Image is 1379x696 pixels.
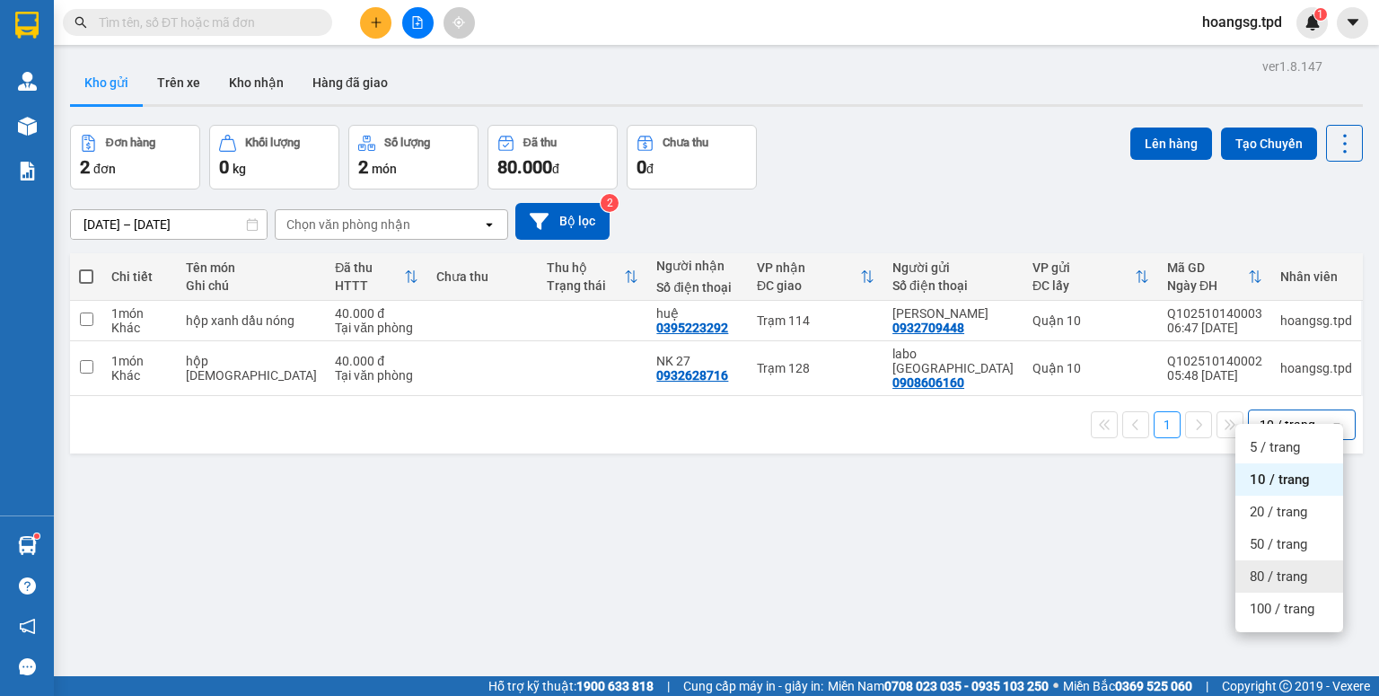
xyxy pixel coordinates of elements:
[18,117,37,136] img: warehouse-icon
[1304,14,1321,31] img: icon-new-feature
[70,61,143,104] button: Kho gửi
[683,676,823,696] span: Cung cấp máy in - giấy in:
[552,162,559,176] span: đ
[1279,680,1292,692] span: copyright
[34,533,40,539] sup: 1
[106,137,155,149] div: Đơn hàng
[1167,368,1262,383] div: 05:48 [DATE]
[1250,471,1310,489] span: 10 / trang
[1280,313,1352,328] div: hoangsg.tpd
[828,676,1049,696] span: Miền Nam
[1167,306,1262,321] div: Q102510140003
[348,125,479,189] button: Số lượng2món
[1032,361,1149,375] div: Quận 10
[335,368,418,383] div: Tại văn phòng
[656,280,739,295] div: Số điện thoại
[892,278,1014,293] div: Số điện thoại
[663,137,708,149] div: Chưa thu
[18,536,37,555] img: warehouse-icon
[892,321,964,335] div: 0932709448
[186,260,317,275] div: Tên món
[111,368,168,383] div: Khác
[601,194,619,212] sup: 2
[667,676,670,696] span: |
[1188,11,1296,33] span: hoangsg.tpd
[637,156,646,178] span: 0
[1032,278,1135,293] div: ĐC lấy
[487,125,618,189] button: Đã thu80.000đ
[497,156,552,178] span: 80.000
[1260,416,1315,434] div: 10 / trang
[1250,438,1300,456] span: 5 / trang
[411,16,424,29] span: file-add
[209,125,339,189] button: Khối lượng0kg
[1206,676,1208,696] span: |
[1250,535,1307,553] span: 50 / trang
[452,16,465,29] span: aim
[884,679,1049,693] strong: 0708 023 035 - 0935 103 250
[335,321,418,335] div: Tại văn phòng
[1330,418,1344,432] svg: open
[656,354,739,368] div: NK 27
[1250,600,1314,618] span: 100 / trang
[111,306,168,321] div: 1 món
[757,278,860,293] div: ĐC giao
[1167,260,1248,275] div: Mã GD
[646,162,654,176] span: đ
[757,260,860,275] div: VP nhận
[1317,8,1323,21] span: 1
[1314,8,1327,21] sup: 1
[1167,321,1262,335] div: 06:47 [DATE]
[1250,568,1307,586] span: 80 / trang
[1154,411,1181,438] button: 1
[1262,57,1322,76] div: ver 1.8.147
[656,306,739,321] div: huệ
[233,162,246,176] span: kg
[335,278,404,293] div: HTTT
[1250,503,1307,521] span: 20 / trang
[576,679,654,693] strong: 1900 633 818
[515,203,610,240] button: Bộ lọc
[286,216,410,233] div: Chọn văn phòng nhận
[186,354,317,383] div: hộp hồng nk
[99,13,311,32] input: Tìm tên, số ĐT hoặc mã đơn
[656,259,739,273] div: Người nhận
[892,375,964,390] div: 0908606160
[143,61,215,104] button: Trên xe
[19,618,36,635] span: notification
[1345,14,1361,31] span: caret-down
[245,137,300,149] div: Khối lượng
[1221,128,1317,160] button: Tạo Chuyến
[335,354,418,368] div: 40.000 đ
[482,217,496,232] svg: open
[547,260,625,275] div: Thu hộ
[1167,278,1248,293] div: Ngày ĐH
[892,347,1014,375] div: labo việt tiên
[19,658,36,675] span: message
[70,125,200,189] button: Đơn hàng2đơn
[186,278,317,293] div: Ghi chú
[111,321,168,335] div: Khác
[18,72,37,91] img: warehouse-icon
[656,368,728,383] div: 0932628716
[1235,424,1343,632] ul: Menu
[1023,253,1158,301] th: Toggle SortBy
[186,313,317,328] div: hộp xanh dầu nóng
[1280,361,1352,375] div: hoangsg.tpd
[335,306,418,321] div: 40.000 đ
[547,278,625,293] div: Trạng thái
[372,162,397,176] span: món
[215,61,298,104] button: Kho nhận
[111,354,168,368] div: 1 món
[358,156,368,178] span: 2
[1053,683,1058,690] span: ⚪️
[1337,7,1368,39] button: caret-down
[80,156,90,178] span: 2
[538,253,648,301] th: Toggle SortBy
[18,162,37,181] img: solution-icon
[370,16,382,29] span: plus
[1158,253,1271,301] th: Toggle SortBy
[436,269,529,284] div: Chưa thu
[627,125,757,189] button: Chưa thu0đ
[1063,676,1192,696] span: Miền Bắc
